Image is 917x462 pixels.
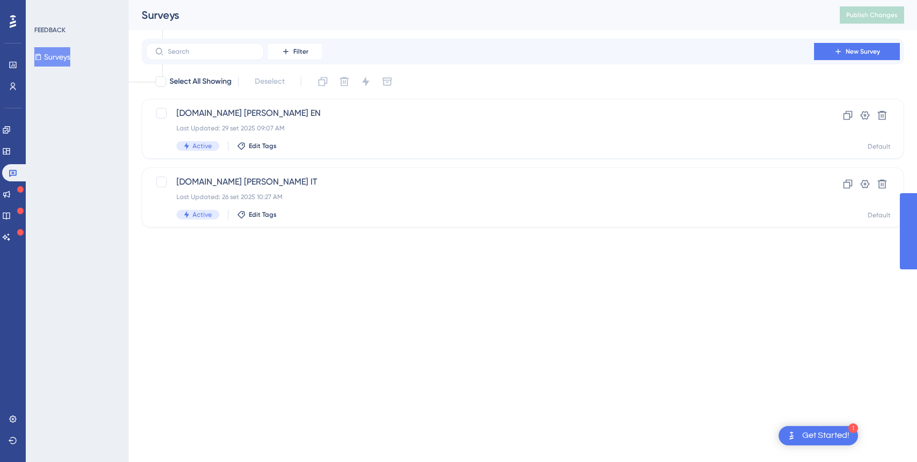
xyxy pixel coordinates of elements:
[814,43,900,60] button: New Survey
[176,193,783,201] div: Last Updated: 26 set 2025 10:27 AM
[237,210,277,219] button: Edit Tags
[868,142,891,151] div: Default
[193,142,212,150] span: Active
[255,75,285,88] span: Deselect
[237,142,277,150] button: Edit Tags
[176,107,783,120] span: [DOMAIN_NAME] [PERSON_NAME] EN
[872,420,904,452] iframe: UserGuiding AI Assistant Launcher
[249,210,277,219] span: Edit Tags
[846,47,880,56] span: New Survey
[846,11,898,19] span: Publish Changes
[268,43,322,60] button: Filter
[779,426,858,445] div: Open Get Started! checklist, remaining modules: 1
[840,6,904,24] button: Publish Changes
[176,124,783,133] div: Last Updated: 29 set 2025 09:07 AM
[293,47,308,56] span: Filter
[34,26,65,34] div: FEEDBACK
[142,8,813,23] div: Surveys
[868,211,891,219] div: Default
[168,48,255,55] input: Search
[193,210,212,219] span: Active
[169,75,232,88] span: Select All Showing
[34,47,70,67] button: Surveys
[848,423,858,433] div: 1
[245,72,294,91] button: Deselect
[802,430,849,442] div: Get Started!
[249,142,277,150] span: Edit Tags
[176,175,783,188] span: [DOMAIN_NAME] [PERSON_NAME] IT
[785,429,798,442] img: launcher-image-alternative-text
